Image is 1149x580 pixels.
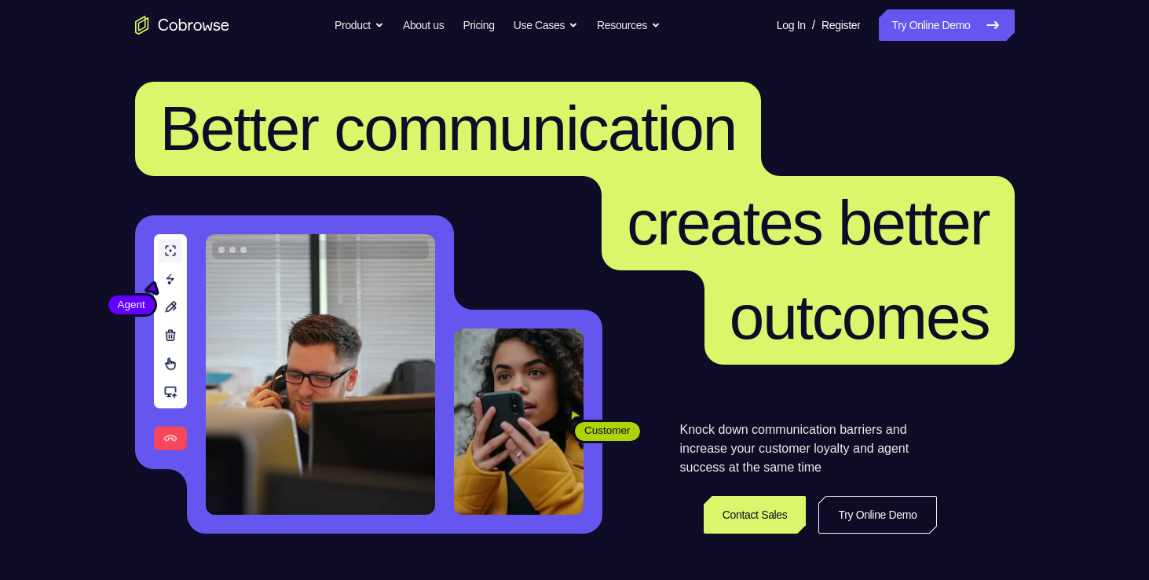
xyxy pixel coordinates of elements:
a: Pricing [463,9,494,41]
a: Contact Sales [704,496,807,534]
a: Try Online Demo [818,496,936,534]
span: outcomes [730,282,990,352]
span: creates better [627,188,989,258]
button: Product [335,9,384,41]
a: Try Online Demo [879,9,1014,41]
a: Log In [777,9,806,41]
a: About us [403,9,444,41]
span: / [812,16,815,35]
span: Better communication [160,94,737,163]
img: A customer support agent talking on the phone [206,234,435,515]
p: Knock down communication barriers and increase your customer loyalty and agent success at the sam... [680,420,937,477]
button: Use Cases [514,9,578,41]
button: Resources [597,9,660,41]
a: Go to the home page [135,16,229,35]
a: Register [821,9,860,41]
img: A customer holding their phone [454,329,584,515]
